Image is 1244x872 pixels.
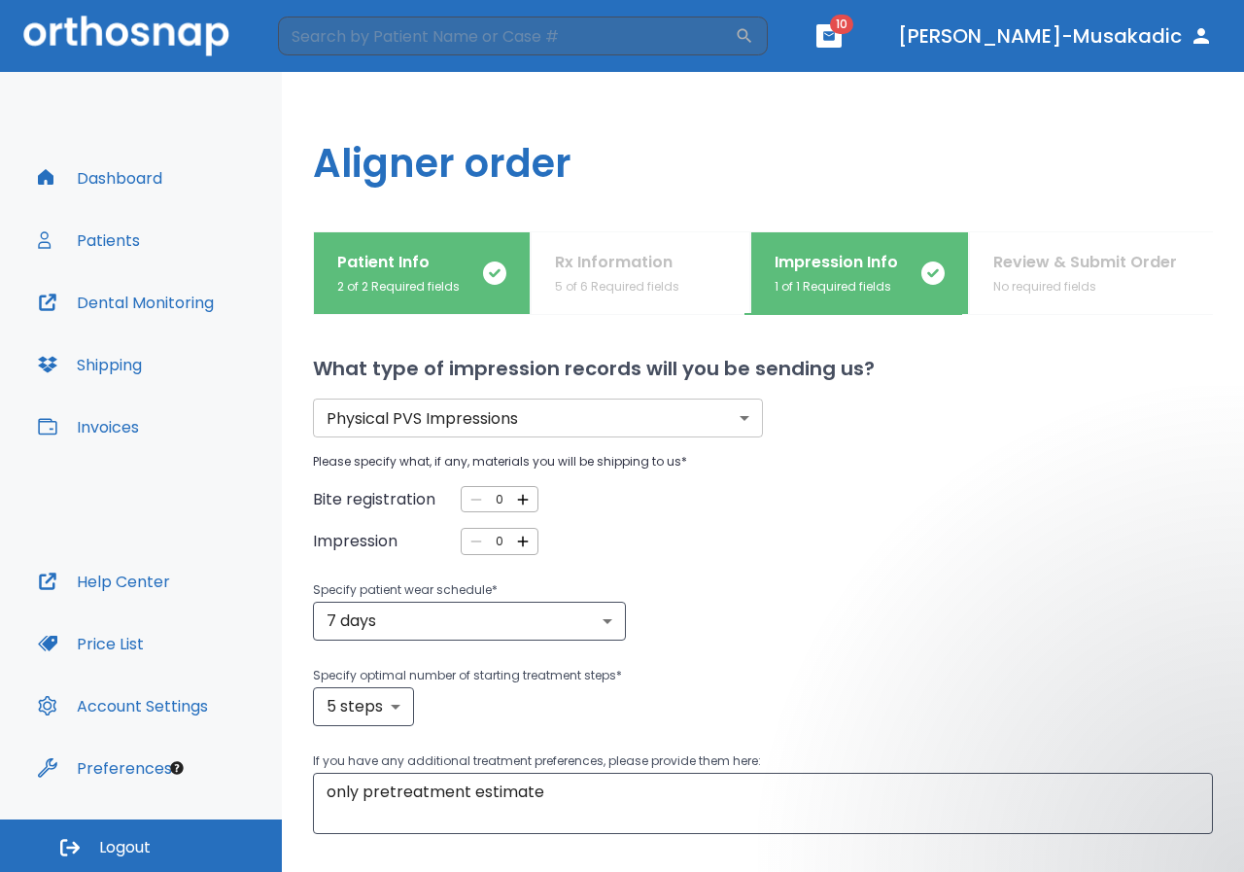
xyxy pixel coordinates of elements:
p: Rx Information [555,251,679,274]
button: Dashboard [26,155,174,201]
button: Help Center [26,558,182,605]
p: 2 of 2 Required fields [337,278,460,296]
button: Preferences [26,745,184,791]
p: 5 of 6 Required fields [555,278,679,296]
span: 10 [830,15,853,34]
p: Specify patient wear schedule * [313,578,1213,602]
input: Search by Patient Name or Case # [278,17,735,55]
p: 1 of 1 Required fields [775,278,898,296]
h1: Aligner order [282,72,1244,231]
div: Tooltip anchor [168,759,186,777]
button: Shipping [26,341,154,388]
button: Patients [26,217,152,263]
p: If you have any additional treatment preferences, please provide them here: [313,750,1213,773]
p: Patient Info [337,251,460,274]
button: Price List [26,620,155,667]
textarea: only pretreatment estimate [327,781,1199,825]
button: Account Settings [26,682,220,729]
span: Impression [313,531,397,552]
p: Impression Info [775,251,898,274]
span: Bite registration [313,489,435,510]
button: [PERSON_NAME]-Musakadic [890,18,1221,53]
div: 5 steps [313,687,414,726]
span: Logout [99,837,151,858]
div: 7 days [313,602,626,641]
p: Specify optimal number of starting treatment steps * [313,664,1213,687]
button: Invoices [26,403,151,450]
img: Orthosnap [23,16,229,55]
div: Without label [313,399,763,437]
button: Dental Monitoring [26,279,225,326]
p: Please specify what, if any, materials you will be shipping to us * [313,453,1213,471]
